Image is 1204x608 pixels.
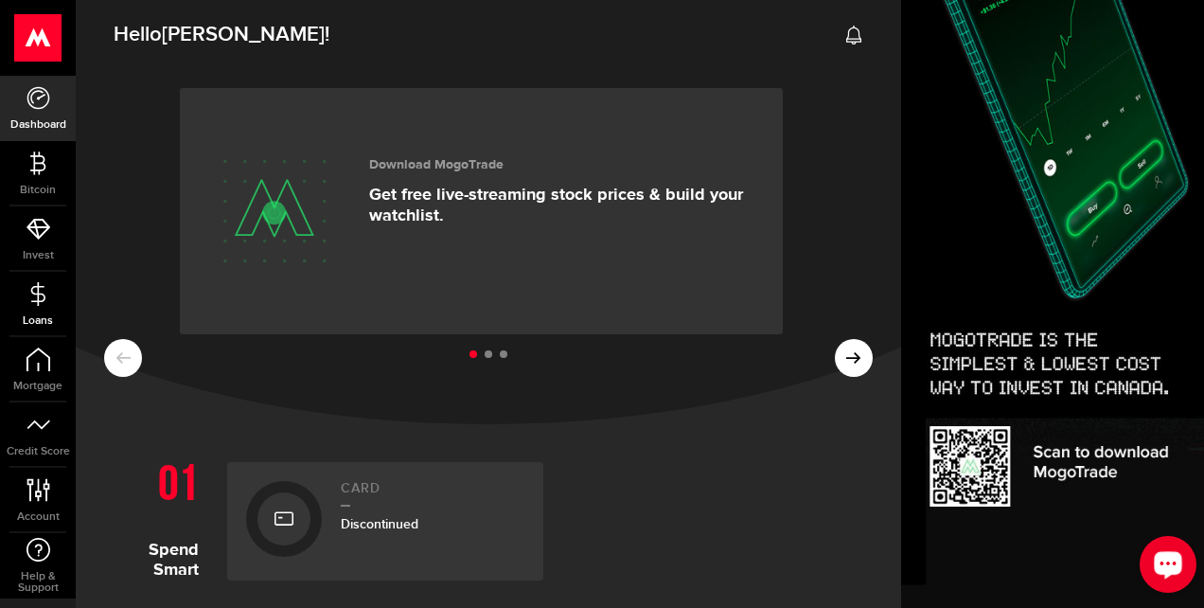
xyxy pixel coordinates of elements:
[104,453,213,581] h1: Spend Smart
[369,157,754,173] h3: Download MogoTrade
[1124,528,1204,608] iframe: LiveChat chat widget
[180,88,783,334] a: Download MogoTrade Get free live-streaming stock prices & build your watchlist.
[369,185,754,226] p: Get free live-streaming stock prices & build your watchlist.
[162,22,325,47] span: [PERSON_NAME]
[114,15,329,55] span: Hello !
[341,516,418,532] span: Discontinued
[227,462,543,581] a: CardDiscontinued
[341,481,524,507] h2: Card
